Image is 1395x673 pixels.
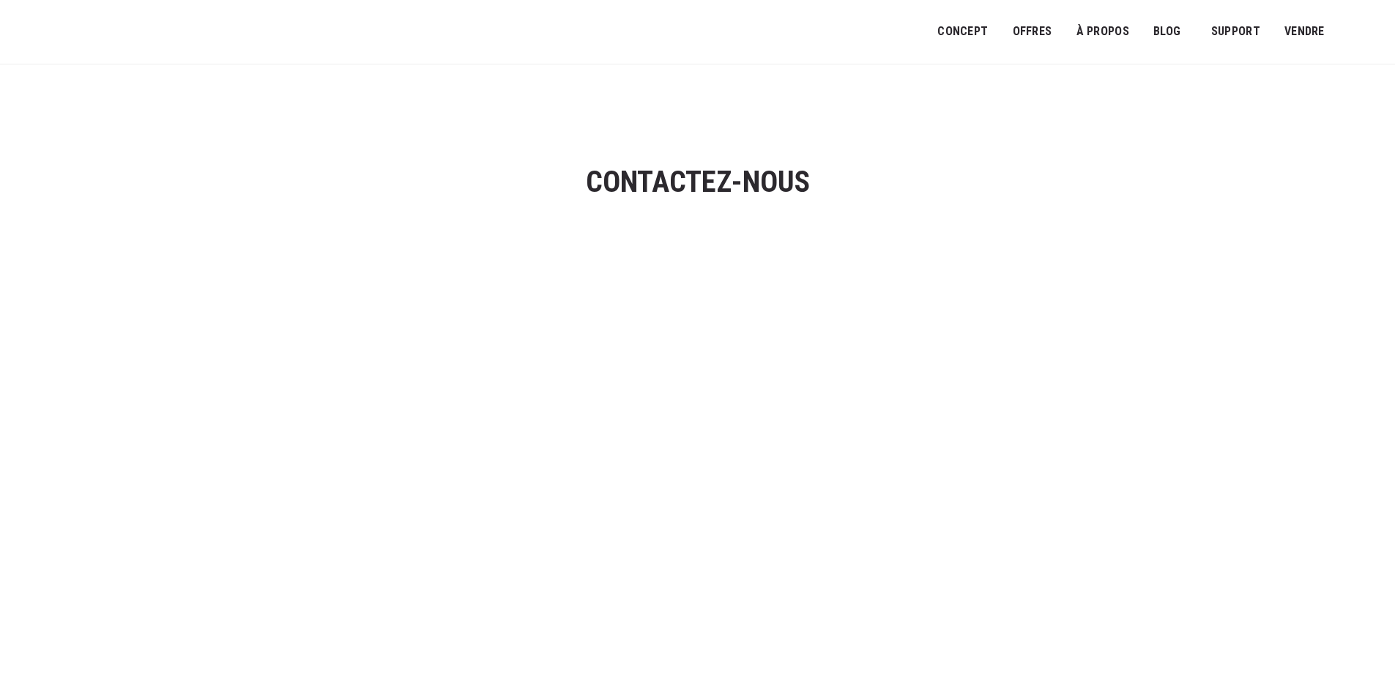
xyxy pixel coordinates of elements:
[1202,15,1270,48] a: SUPPORT
[1275,15,1334,48] a: VENDRE
[1345,18,1377,45] a: Passer à
[450,116,501,166] img: top-left-green
[928,15,997,48] a: Concept
[937,13,1373,50] nav: Menu principal
[22,16,135,53] img: Logo
[1144,15,1191,48] a: Blog
[1355,28,1368,37] img: Français
[1002,15,1061,48] a: OFFRES
[450,166,945,198] h1: CONTACTEZ-NOUS
[1066,15,1139,48] a: À PROPOS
